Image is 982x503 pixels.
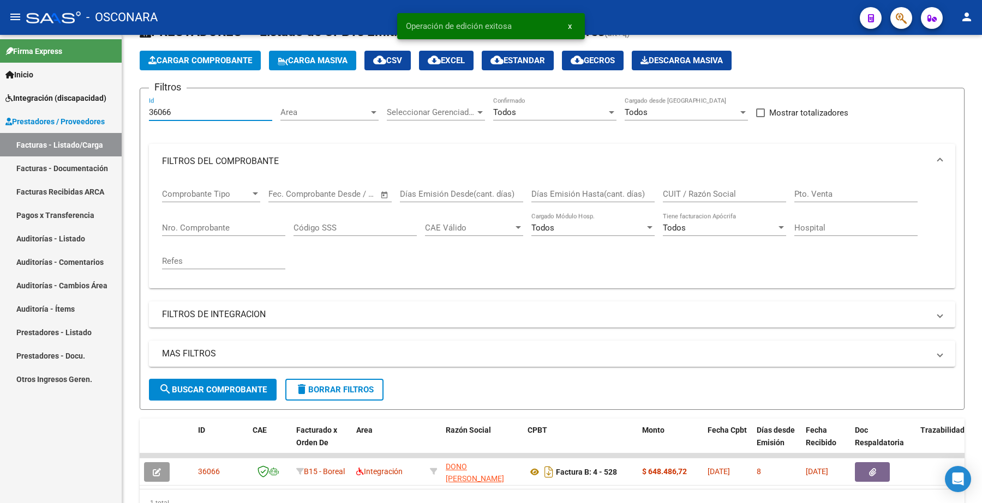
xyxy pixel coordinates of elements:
span: Días desde Emisión [757,426,795,447]
span: Area [356,426,373,434]
datatable-header-cell: Facturado x Orden De [292,419,352,466]
span: Todos [531,223,554,233]
span: EXCEL [428,56,465,65]
span: Comprobante Tipo [162,189,250,199]
datatable-header-cell: Doc Respaldatoria [851,419,916,466]
i: Descargar documento [542,463,556,481]
span: Integración [356,467,403,476]
mat-expansion-panel-header: FILTROS DEL COMPROBANTE [149,144,955,179]
app-download-masive: Descarga masiva de comprobantes (adjuntos) [632,51,732,70]
span: - OSCONARA [86,5,158,29]
span: Seleccionar Gerenciador [387,107,475,117]
span: [DATE] [806,467,828,476]
span: Area [280,107,369,117]
mat-icon: person [960,10,973,23]
button: Estandar [482,51,554,70]
span: DONO [PERSON_NAME][DATE] [446,462,504,496]
input: Fecha fin [322,189,375,199]
datatable-header-cell: Trazabilidad [916,419,981,466]
mat-icon: menu [9,10,22,23]
mat-icon: cloud_download [571,53,584,66]
span: Firma Express [5,45,62,57]
button: Cargar Comprobante [140,51,261,70]
span: Trazabilidad [920,426,965,434]
datatable-header-cell: Días desde Emisión [752,419,801,466]
button: Open calendar [379,189,391,201]
mat-icon: delete [295,383,308,396]
strong: Factura B: 4 - 528 [556,468,617,476]
input: Fecha inicio [268,189,313,199]
span: Razón Social [446,426,491,434]
span: Buscar Comprobante [159,385,267,395]
span: Monto [642,426,664,434]
button: Borrar Filtros [285,379,384,401]
span: Inicio [5,69,33,81]
mat-expansion-panel-header: MAS FILTROS [149,341,955,367]
span: CPBT [528,426,547,434]
span: Estandar [490,56,545,65]
span: Carga Masiva [278,56,348,65]
datatable-header-cell: Area [352,419,426,466]
span: Fecha Recibido [806,426,836,447]
span: x [568,21,572,31]
h3: Filtros [149,80,187,95]
mat-panel-title: FILTROS DE INTEGRACION [162,308,929,320]
datatable-header-cell: ID [194,419,248,466]
div: FILTROS DEL COMPROBANTE [149,179,955,288]
button: x [559,16,580,36]
span: 36066 [198,467,220,476]
span: Integración (discapacidad) [5,92,106,104]
button: CSV [364,51,411,70]
span: Gecros [571,56,615,65]
button: Buscar Comprobante [149,379,277,401]
strong: $ 648.486,72 [642,467,687,476]
span: Todos [625,107,648,117]
datatable-header-cell: Monto [638,419,703,466]
span: Cargar Comprobante [148,56,252,65]
mat-expansion-panel-header: FILTROS DE INTEGRACION [149,301,955,328]
span: Todos [493,107,516,117]
span: [DATE] [708,467,730,476]
mat-icon: cloud_download [490,53,504,66]
button: Carga Masiva [269,51,356,70]
span: B15 - Boreal [304,467,345,476]
span: Doc Respaldatoria [855,426,904,447]
span: Mostrar totalizadores [769,106,848,119]
span: CSV [373,56,402,65]
mat-icon: cloud_download [428,53,441,66]
span: ID [198,426,205,434]
span: Todos [663,223,686,233]
span: Prestadores / Proveedores [5,116,105,128]
span: Operación de edición exitosa [406,21,512,32]
datatable-header-cell: Fecha Recibido [801,419,851,466]
datatable-header-cell: CAE [248,419,292,466]
datatable-header-cell: CPBT [523,419,638,466]
mat-icon: cloud_download [373,53,386,66]
span: Facturado x Orden De [296,426,337,447]
button: Gecros [562,51,624,70]
span: CAE Válido [425,223,513,233]
span: CAE [253,426,267,434]
datatable-header-cell: Fecha Cpbt [703,419,752,466]
button: EXCEL [419,51,474,70]
span: 8 [757,467,761,476]
datatable-header-cell: Razón Social [441,419,523,466]
div: 27250782700 [446,460,519,483]
mat-panel-title: FILTROS DEL COMPROBANTE [162,155,929,167]
div: Open Intercom Messenger [945,466,971,492]
mat-icon: search [159,383,172,396]
span: Descarga Masiva [640,56,723,65]
button: Descarga Masiva [632,51,732,70]
mat-panel-title: MAS FILTROS [162,348,929,360]
span: Fecha Cpbt [708,426,747,434]
span: Borrar Filtros [295,385,374,395]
